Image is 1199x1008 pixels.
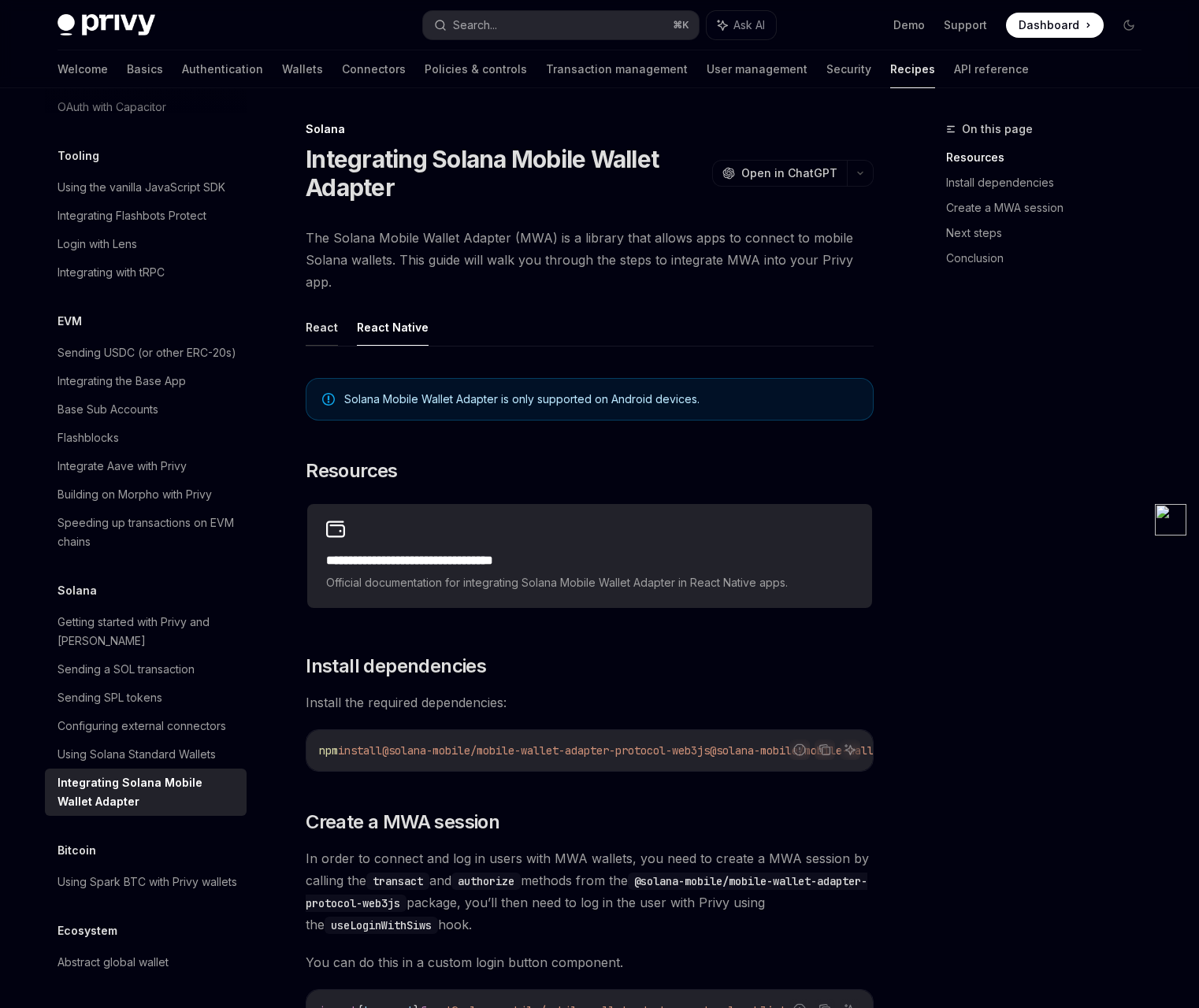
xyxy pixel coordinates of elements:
[58,841,96,860] h5: Bitcoin
[306,121,874,137] div: Solana
[319,743,338,758] span: npm
[45,258,247,287] a: Integrating with tRPC
[45,509,247,556] a: Speeding up transactions on EVM chains
[58,50,108,88] a: Welcome
[954,50,1029,88] a: API reference
[344,391,857,407] span: Solana Mobile Wallet Adapter is only supported on Android devices.
[45,740,247,769] a: Using Solana Standard Wallets
[58,688,162,707] div: Sending SPL tokens
[58,372,186,391] div: Integrating the Base App
[946,145,1154,170] a: Resources
[946,195,1154,220] a: Create a MWA session
[944,17,987,33] a: Support
[182,50,263,88] a: Authentication
[357,309,429,346] button: React Native
[366,873,429,890] code: transact
[45,202,247,230] a: Integrating Flashbots Protect
[58,312,82,331] h5: EVM
[306,145,706,202] h1: Integrating Solana Mobile Wallet Adapter
[306,309,338,346] button: React
[826,50,871,88] a: Security
[453,16,497,35] div: Search...
[58,873,237,891] div: Using Spark BTC with Privy wallets
[58,206,206,225] div: Integrating Flashbots Protect
[1019,17,1079,33] span: Dashboard
[58,581,97,600] h5: Solana
[1116,13,1141,38] button: Toggle dark mode
[45,424,247,452] a: Flashblocks
[45,480,247,509] a: Building on Morpho with Privy
[423,11,699,39] button: Search...⌘K
[45,367,247,395] a: Integrating the Base App
[45,608,247,655] a: Getting started with Privy and [PERSON_NAME]
[946,220,1154,246] a: Next steps
[962,120,1033,139] span: On this page
[815,739,835,760] button: Copy the contents from the code block
[58,513,237,551] div: Speeding up transactions on EVM chains
[58,343,236,362] div: Sending USDC (or other ERC-20s)
[58,400,158,419] div: Base Sub Accounts
[45,868,247,896] a: Using Spark BTC with Privy wallets
[45,173,247,202] a: Using the vanilla JavaScript SDK
[710,743,993,758] span: @solana-mobile/mobile-wallet-adapter-protocol
[306,458,398,484] span: Resources
[382,743,710,758] span: @solana-mobile/mobile-wallet-adapter-protocol-web3js
[306,847,874,936] span: In order to connect and log in users with MWA wallets, you need to create a MWA session by callin...
[58,146,99,165] h5: Tooling
[58,485,212,504] div: Building on Morpho with Privy
[45,655,247,684] a: Sending a SOL transaction
[712,160,847,187] button: Open in ChatGPT
[306,810,499,835] span: Create a MWA session
[58,745,216,764] div: Using Solana Standard Wallets
[306,227,874,293] span: The Solana Mobile Wallet Adapter (MWA) is a library that allows apps to connect to mobile Solana ...
[946,246,1154,271] a: Conclusion
[1006,13,1104,38] a: Dashboard
[306,691,874,713] span: Install the required dependencies:
[425,50,527,88] a: Policies & controls
[306,654,486,679] span: Install dependencies
[946,170,1154,195] a: Install dependencies
[325,917,438,934] code: useLoginWithSiws
[45,230,247,258] a: Login with Lens
[58,717,226,736] div: Configuring external connectors
[322,393,335,406] svg: Note
[127,50,163,88] a: Basics
[58,263,165,282] div: Integrating with tRPC
[58,457,187,476] div: Integrate Aave with Privy
[58,921,117,940] h5: Ecosystem
[45,684,247,712] a: Sending SPL tokens
[707,50,807,88] a: User management
[58,428,119,447] div: Flashblocks
[890,50,935,88] a: Recipes
[306,951,874,973] span: You can do this in a custom login button component.
[58,178,225,197] div: Using the vanilla JavaScript SDK
[789,739,810,760] button: Report incorrect code
[342,50,406,88] a: Connectors
[338,743,382,758] span: install
[673,19,689,31] span: ⌘ K
[451,873,521,890] code: authorize
[45,769,247,816] a: Integrating Solana Mobile Wallet Adapter
[45,452,247,480] a: Integrate Aave with Privy
[58,953,169,972] div: Abstract global wallet
[58,660,195,679] div: Sending a SOL transaction
[58,14,155,36] img: dark logo
[45,339,247,367] a: Sending USDC (or other ERC-20s)
[58,613,237,650] div: Getting started with Privy and [PERSON_NAME]
[707,11,776,39] button: Ask AI
[58,773,237,811] div: Integrating Solana Mobile Wallet Adapter
[546,50,688,88] a: Transaction management
[741,165,837,181] span: Open in ChatGPT
[326,573,853,592] span: Official documentation for integrating Solana Mobile Wallet Adapter in React Native apps.
[733,17,765,33] span: Ask AI
[45,395,247,424] a: Base Sub Accounts
[45,948,247,976] a: Abstract global wallet
[840,739,860,760] button: Ask AI
[45,712,247,740] a: Configuring external connectors
[282,50,323,88] a: Wallets
[58,235,137,254] div: Login with Lens
[893,17,925,33] a: Demo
